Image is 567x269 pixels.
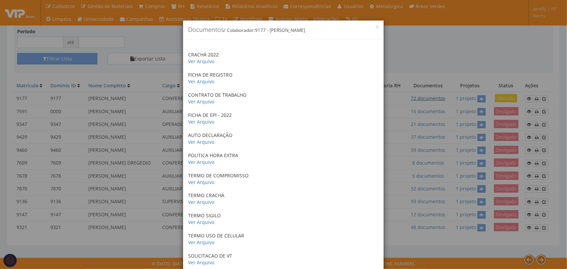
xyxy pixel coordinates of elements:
a: Ver Arquivo [188,239,214,245]
a: Ver Arquivo [188,78,214,85]
p: FICHA DE REGISTRO [188,72,379,85]
p: TERMO USO DE CELULAR [188,232,379,246]
a: Ver Arquivo [188,159,214,165]
a: Ver Arquivo [188,119,214,125]
small: / Colaborador: [224,27,305,33]
p: CONTRATO DE TRABALHO [188,92,379,105]
p: TERMO CRACHÁ [188,192,379,206]
p: SOLICITACAO DE VT [188,253,379,266]
h4: Documentos [188,26,379,34]
span: 9177 - [PERSON_NAME] [255,27,305,33]
p: AUTO DECLARAÇÃO [188,132,379,145]
p: FICHA DE EPI - 2022 [188,112,379,125]
p: TERMO SIGILO [188,212,379,226]
p: CRACHÁ 2022 [188,51,379,65]
button: Close [376,26,379,29]
a: Ver Arquivo [188,139,214,145]
p: TERMO DE COMPROMISSO [188,172,379,186]
p: POLITICA HORA EXTRA [188,152,379,166]
a: Ver Arquivo [188,98,214,105]
a: Ver Arquivo [188,199,214,205]
a: Ver Arquivo [188,58,214,64]
a: Ver Arquivo [188,219,214,225]
a: Ver Arquivo [188,259,214,266]
a: Ver Arquivo [188,179,214,185]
